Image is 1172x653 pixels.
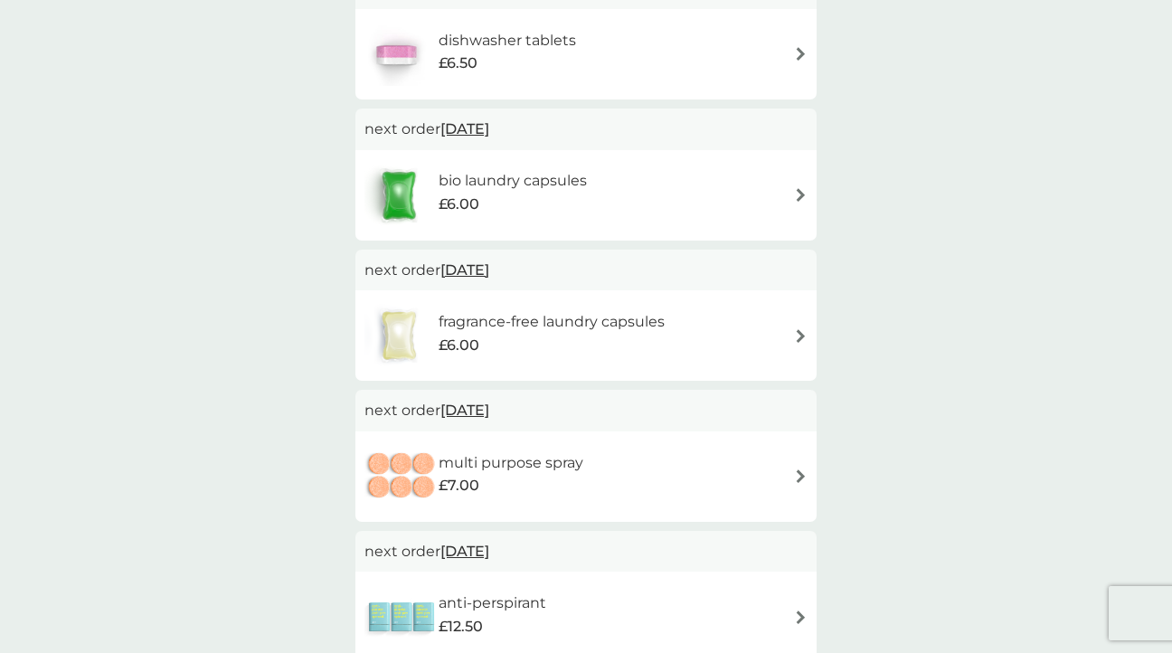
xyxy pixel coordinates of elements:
img: arrow right [794,47,808,61]
img: anti-perspirant [364,585,439,648]
h6: anti-perspirant [439,591,546,615]
span: [DATE] [440,534,489,569]
span: £7.00 [439,474,479,497]
img: arrow right [794,188,808,202]
img: fragrance-free laundry capsules [364,304,433,367]
span: [DATE] [440,393,489,428]
p: next order [364,540,808,563]
span: [DATE] [440,252,489,288]
img: multi purpose spray [364,445,439,508]
img: bio laundry capsules [364,164,433,227]
span: £6.00 [439,193,479,216]
span: [DATE] [440,111,489,147]
img: dishwasher tablets [364,23,428,86]
span: £6.00 [439,334,479,357]
img: arrow right [794,469,808,483]
p: next order [364,118,808,141]
h6: fragrance-free laundry capsules [439,310,665,334]
span: £6.50 [439,52,477,75]
img: arrow right [794,610,808,624]
h6: bio laundry capsules [439,169,587,193]
p: next order [364,399,808,422]
img: arrow right [794,329,808,343]
p: next order [364,259,808,282]
span: £12.50 [439,615,483,639]
h6: dishwasher tablets [439,29,576,52]
h6: multi purpose spray [439,451,583,475]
